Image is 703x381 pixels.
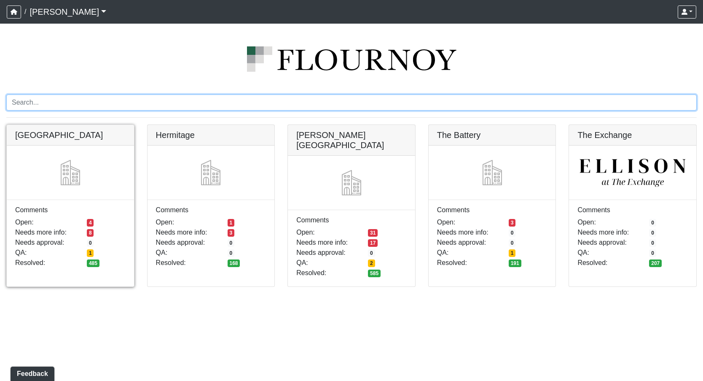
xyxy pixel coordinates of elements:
iframe: Ybug feedback widget [6,364,56,381]
span: / [21,3,30,20]
a: [PERSON_NAME] [30,3,106,20]
img: logo [6,46,697,72]
input: Search [6,95,697,111]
